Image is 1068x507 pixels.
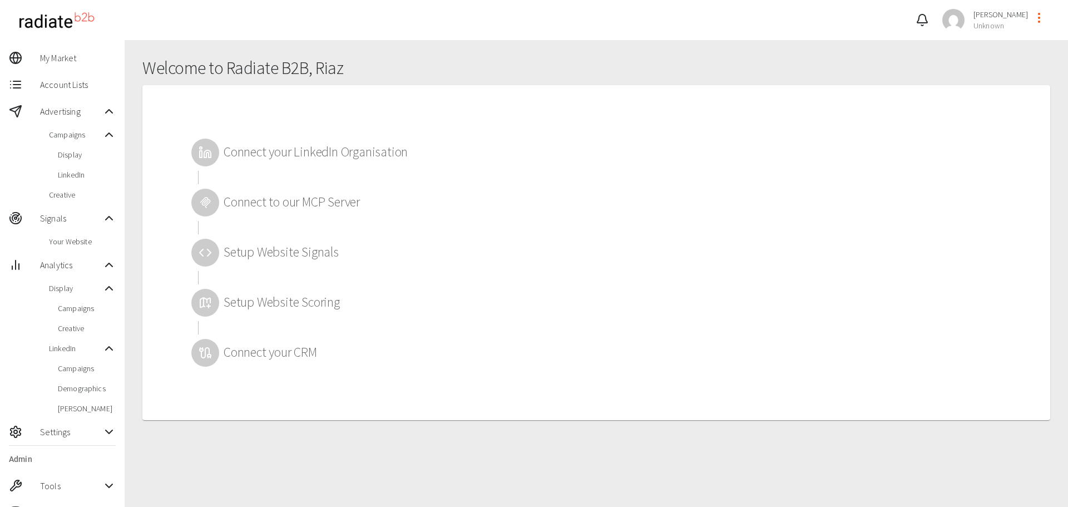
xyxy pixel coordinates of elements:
span: Advertising [40,105,102,118]
span: Tools [40,479,102,493]
span: Campaigns [58,363,116,374]
span: Display [58,149,116,160]
span: Creative [49,189,116,200]
h2: Connect your CRM [224,344,408,361]
span: Your Website [49,236,116,247]
span: Analytics [40,258,102,272]
span: Signals [40,211,102,225]
span: LinkedIn [49,343,102,354]
span: LinkedIn [58,169,116,180]
h2: Connect to our MCP Server [224,194,408,210]
span: Account Lists [40,78,116,91]
span: Campaigns [49,129,102,140]
img: a2ca95db2cb9c46c1606a9dd9918c8c6 [942,9,965,31]
span: My Market [40,51,116,65]
h2: Connect your LinkedIn Organisation [224,144,408,160]
span: [PERSON_NAME] [58,403,116,414]
span: Campaigns [58,303,116,314]
h1: Welcome to Radiate B2B, Riaz [142,58,1050,78]
h2: Setup Website Signals [224,244,408,260]
span: Display [49,283,102,294]
span: Unknown [973,20,1028,31]
img: radiateb2b_logo_black.png [13,8,100,33]
h2: Setup Website Scoring [224,294,408,311]
span: [PERSON_NAME] [973,9,1028,20]
button: profile-menu [1028,7,1050,29]
span: Creative [58,323,116,334]
span: Demographics [58,383,116,394]
span: Settings [40,425,102,439]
